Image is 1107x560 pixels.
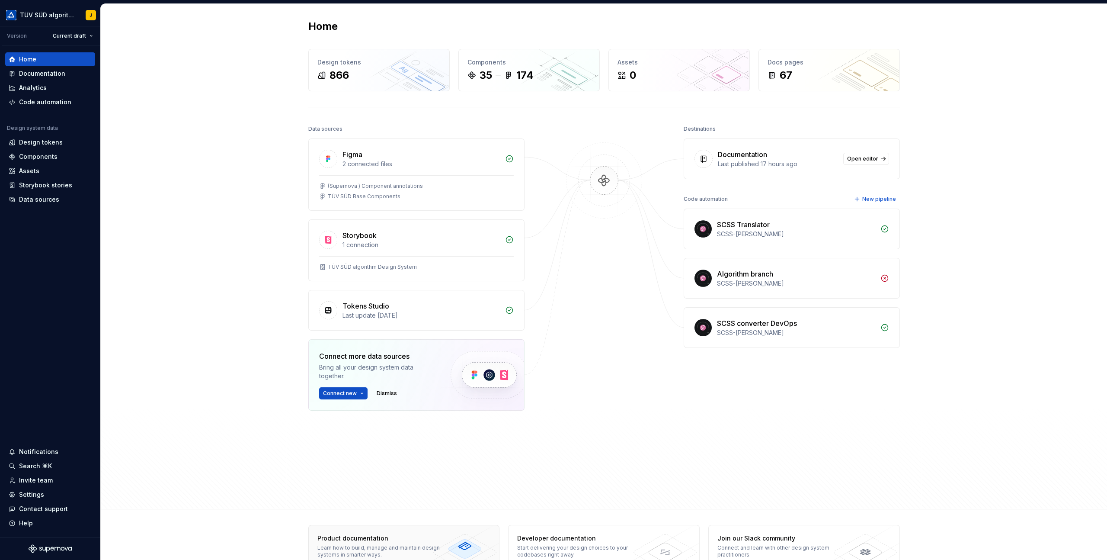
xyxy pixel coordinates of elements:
button: TÜV SÜD algorithmJ [2,6,99,24]
div: Connect more data sources [319,351,436,361]
button: Dismiss [373,387,401,399]
div: Destinations [684,123,716,135]
a: Figma2 connected files(Supernova ) Component annotationsTÜV SÜD Base Components [308,138,525,211]
div: Analytics [19,84,47,92]
h2: Home [308,19,338,33]
div: Storybook stories [19,181,72,190]
div: Data sources [19,195,59,204]
div: Last published 17 hours ago [718,160,838,168]
div: Design tokens [317,58,441,67]
a: Design tokens866 [308,49,450,91]
a: Assets [5,164,95,178]
div: Code automation [684,193,728,205]
div: 174 [516,68,534,82]
span: Current draft [53,32,86,39]
a: Analytics [5,81,95,95]
div: 2 connected files [342,160,500,168]
div: TÜV SÜD algorithm Design System [328,264,417,270]
div: Tokens Studio [342,301,389,311]
div: Code automation [19,98,71,106]
div: Invite team [19,476,53,485]
div: SCSS converter DevOps [717,318,797,328]
div: Documentation [718,149,767,160]
a: Components35174 [458,49,600,91]
span: Connect new [323,390,357,397]
div: 866 [330,68,349,82]
div: TÜV SÜD algorithm [20,11,75,19]
div: SCSS-[PERSON_NAME] [717,328,875,337]
button: Current draft [49,30,97,42]
div: Developer documentation [517,534,643,543]
div: Design system data [7,125,58,132]
a: Code automation [5,95,95,109]
a: Components [5,150,95,164]
div: Home [19,55,36,64]
a: Home [5,52,95,66]
a: Storybook stories [5,178,95,192]
div: Components [467,58,591,67]
div: Contact support [19,505,68,513]
a: Invite team [5,473,95,487]
div: Settings [19,490,44,499]
div: Data sources [308,123,342,135]
div: Search ⌘K [19,462,52,470]
div: (Supernova ) Component annotations [328,183,423,190]
div: Figma [342,149,362,160]
div: TÜV SÜD Base Components [328,193,400,200]
span: Dismiss [377,390,397,397]
button: Contact support [5,502,95,516]
a: Data sources [5,193,95,206]
div: 0 [630,68,636,82]
a: Tokens StudioLast update [DATE] [308,290,525,331]
a: Storybook1 connectionTÜV SÜD algorithm Design System [308,219,525,281]
span: Open editor [847,155,878,162]
div: Assets [617,58,741,67]
div: 67 [780,68,792,82]
button: Help [5,516,95,530]
svg: Supernova Logo [29,544,72,553]
div: Connect and learn with other design system practitioners. [717,544,843,558]
span: New pipeline [862,196,896,203]
div: SCSS-[PERSON_NAME] [717,279,875,288]
div: Version [7,32,27,39]
div: Assets [19,167,39,175]
a: Settings [5,488,95,502]
div: Last update [DATE] [342,311,500,320]
a: Design tokens [5,135,95,149]
div: 35 [480,68,492,82]
div: Algorithm branch [717,269,773,279]
a: Documentation [5,67,95,80]
div: Help [19,519,33,528]
div: Bring all your design system data together. [319,363,436,380]
div: Storybook [342,230,377,241]
img: b580ff83-5aa9-44e3-bf1e-f2d94e587a2d.png [6,10,16,20]
div: Documentation [19,69,65,78]
a: Open editor [843,153,889,165]
div: Start delivering your design choices to your codebases right away. [517,544,643,558]
button: Connect new [319,387,368,399]
div: J [90,12,92,19]
div: Docs pages [768,58,891,67]
div: SCSS Translator [717,219,770,230]
div: Notifications [19,447,58,456]
div: SCSS-[PERSON_NAME] [717,230,875,238]
a: Assets0 [608,49,750,91]
div: Join our Slack community [717,534,843,543]
div: Design tokens [19,138,63,147]
button: Notifications [5,445,95,459]
div: Product documentation [317,534,443,543]
div: Learn how to build, manage and maintain design systems in smarter ways. [317,544,443,558]
div: Components [19,152,58,161]
button: New pipeline [851,193,900,205]
div: 1 connection [342,241,500,249]
a: Docs pages67 [758,49,900,91]
button: Search ⌘K [5,459,95,473]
